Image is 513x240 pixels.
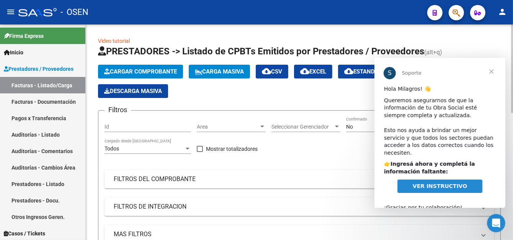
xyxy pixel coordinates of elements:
mat-panel-title: FILTROS DEL COMPROBANTE [114,175,476,183]
app-download-masive: Descarga masiva de comprobantes (adjuntos) [98,84,168,98]
a: Video tutorial [98,38,130,44]
iframe: Intercom live chat [487,214,505,232]
span: Casos / Tickets [4,229,45,238]
mat-icon: person [498,7,507,16]
span: Mostrar totalizadores [206,144,258,153]
span: Inicio [4,48,23,57]
mat-icon: cloud_download [344,67,353,76]
span: Cargar Comprobante [104,68,177,75]
mat-panel-title: MAS FILTROS [114,230,476,238]
span: EXCEL [300,68,326,75]
mat-expansion-panel-header: FILTROS DE INTEGRACION [105,198,494,216]
span: Area [197,124,259,130]
span: Todos [105,145,119,152]
span: Carga Masiva [195,68,244,75]
button: EXCEL [294,65,332,78]
mat-icon: menu [6,7,15,16]
span: Estandar [344,68,382,75]
button: Descarga Masiva [98,84,168,98]
div: ¡Gracias por tu colaboración! ​ [10,139,121,161]
span: - OSEN [60,4,88,21]
mat-icon: cloud_download [262,67,271,76]
span: PRESTADORES -> Listado de CPBTs Emitidos por Prestadores / Proveedores [98,46,424,57]
span: CSV [262,68,282,75]
button: Cargar Comprobante [98,65,183,78]
span: Descarga Masiva [104,88,162,95]
button: Estandar [338,65,389,78]
span: Prestadores / Proveedores [4,65,74,73]
span: No [346,124,353,130]
span: (alt+q) [424,49,442,56]
span: Firma Express [4,32,44,40]
mat-icon: cloud_download [300,67,309,76]
button: CSV [256,65,288,78]
button: Carga Masiva [189,65,250,78]
span: Seleccionar Gerenciador [271,124,333,130]
mat-panel-title: FILTROS DE INTEGRACION [114,202,476,211]
mat-expansion-panel-header: FILTROS DEL COMPROBANTE [105,170,494,188]
h3: Filtros [105,104,131,115]
iframe: Intercom live chat mensaje [374,58,505,208]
